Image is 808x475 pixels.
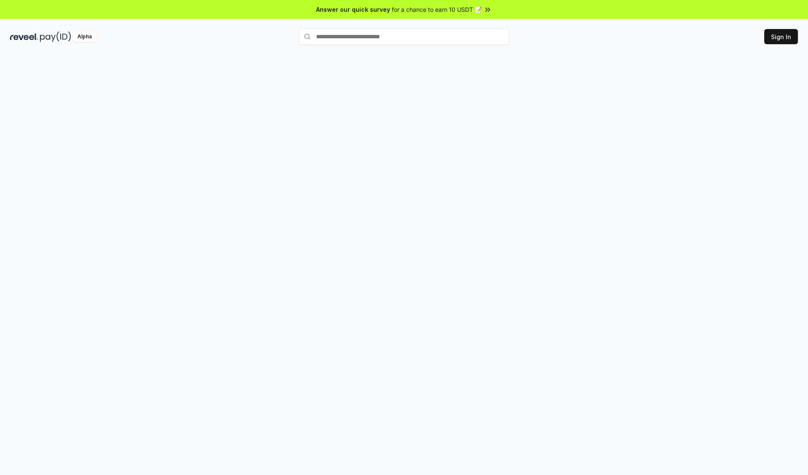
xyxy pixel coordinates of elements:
span: Answer our quick survey [316,5,390,14]
img: reveel_dark [10,32,38,42]
button: Sign In [764,29,798,44]
img: pay_id [40,32,71,42]
div: Alpha [73,32,96,42]
span: for a chance to earn 10 USDT 📝 [392,5,482,14]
